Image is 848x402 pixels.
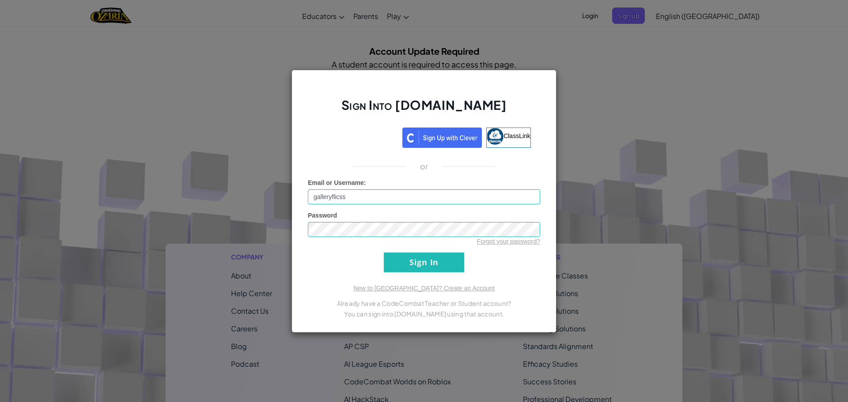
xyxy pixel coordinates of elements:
[487,128,503,145] img: classlink-logo-small.png
[308,308,540,319] p: You can sign into [DOMAIN_NAME] using that account.
[384,252,464,272] input: Sign In
[477,238,540,245] a: Forgot your password?
[353,285,495,292] a: New to [GEOGRAPHIC_DATA]? Create an Account
[308,97,540,122] h2: Sign Into [DOMAIN_NAME]
[308,179,364,186] span: Email or Username
[503,132,530,139] span: ClassLink
[308,298,540,308] p: Already have a CodeCombat Teacher or Student account?
[308,178,366,187] label: :
[420,161,428,172] p: or
[313,127,402,146] iframe: Sign in with Google Button
[308,212,337,219] span: Password
[402,128,482,148] img: clever_sso_button@2x.png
